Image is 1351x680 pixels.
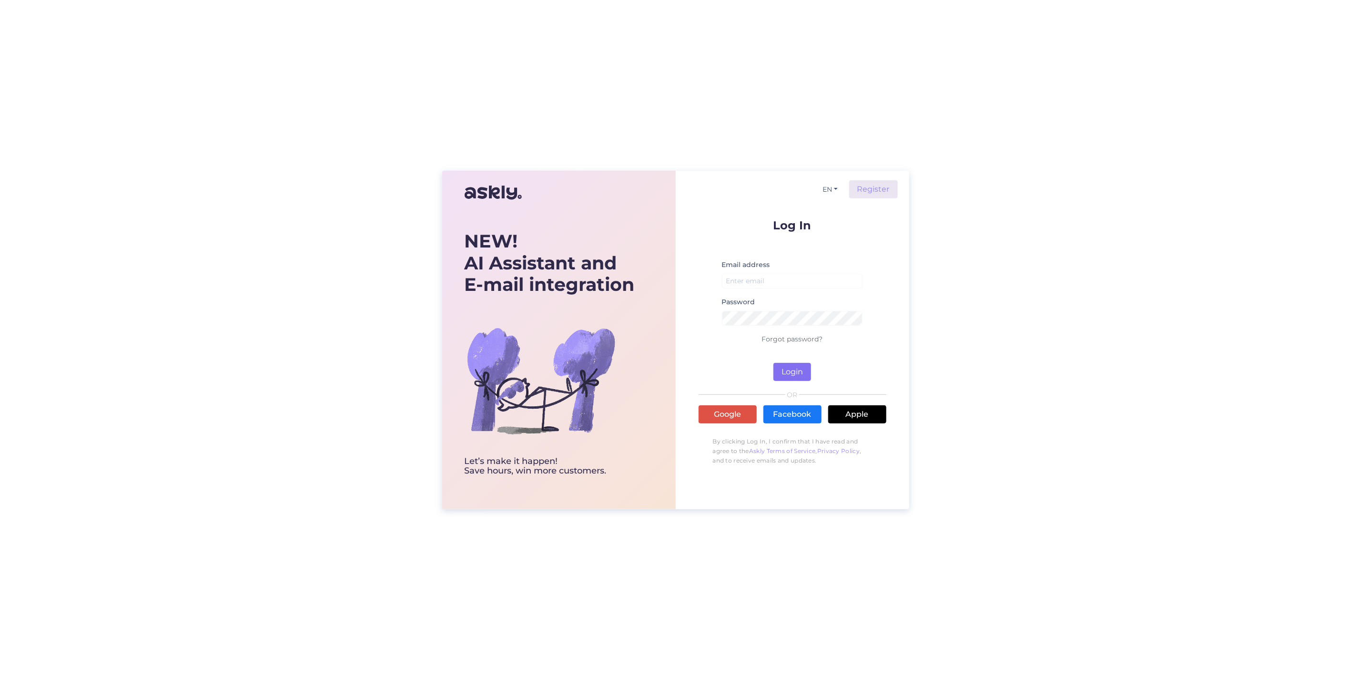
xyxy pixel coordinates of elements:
label: Email address [722,260,770,270]
a: Register [849,180,898,198]
input: Enter email [722,274,863,288]
div: AI Assistant and E-mail integration [465,230,635,296]
p: By clicking Log In, I confirm that I have read and agree to the , , and to receive emails and upd... [699,432,886,470]
a: Forgot password? [762,335,823,343]
p: Log In [699,219,886,231]
button: Login [773,363,811,381]
b: NEW! [465,230,518,252]
a: Google [699,405,757,423]
span: OR [785,392,799,398]
label: Password [722,297,755,307]
a: Apple [828,405,886,423]
div: Let’s make it happen! Save hours, win more customers. [465,457,635,476]
a: Privacy Policy [817,447,860,454]
a: Askly Terms of Service [749,447,816,454]
button: EN [819,183,842,196]
img: bg-askly [465,304,617,457]
img: Askly [465,181,522,204]
a: Facebook [763,405,822,423]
